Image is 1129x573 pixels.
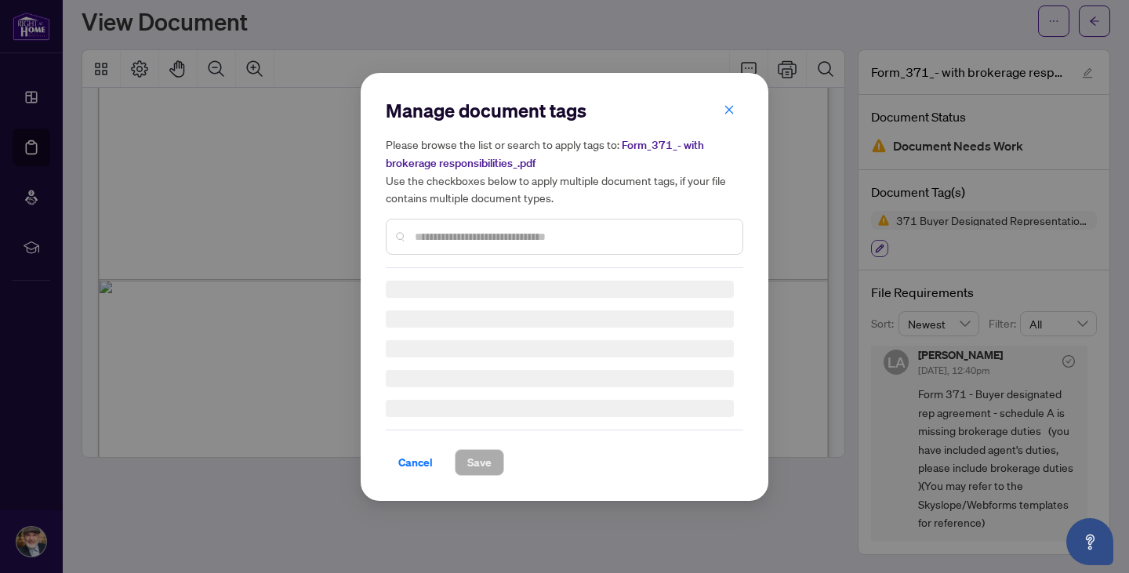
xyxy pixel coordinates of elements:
span: close [724,103,735,114]
span: Cancel [398,450,433,475]
span: Form_371_- with brokerage responsibilities_.pdf [386,138,704,170]
button: Open asap [1066,518,1113,565]
button: Cancel [386,449,445,476]
h5: Please browse the list or search to apply tags to: Use the checkboxes below to apply multiple doc... [386,136,743,206]
button: Save [455,449,504,476]
h2: Manage document tags [386,98,743,123]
